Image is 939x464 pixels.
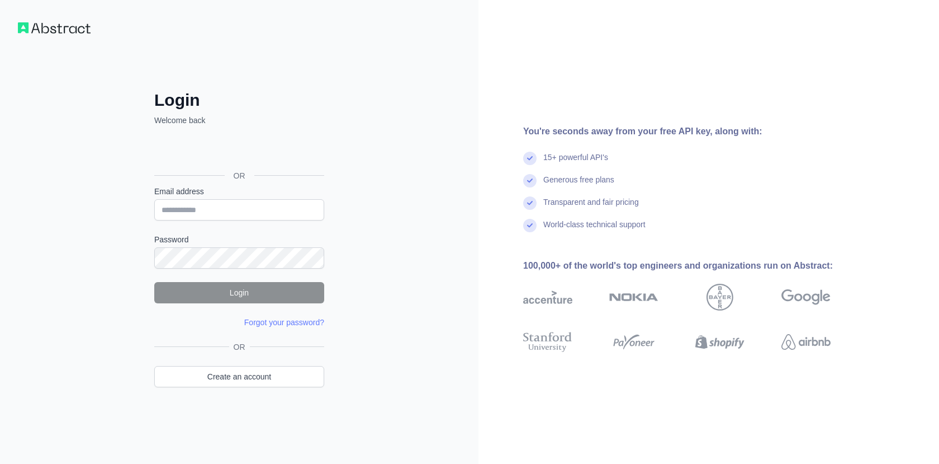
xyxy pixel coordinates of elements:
div: Transparent and fair pricing [543,196,639,219]
img: stanford university [523,330,572,354]
img: check mark [523,196,537,210]
iframe: Sign in with Google Button [149,138,328,163]
img: check mark [523,219,537,232]
img: shopify [695,330,744,354]
label: Email address [154,186,324,197]
p: Welcome back [154,115,324,126]
div: World-class technical support [543,219,646,241]
div: 100,000+ of the world's top engineers and organizations run on Abstract: [523,259,866,273]
button: Login [154,282,324,303]
img: google [781,284,831,311]
div: Generous free plans [543,174,614,196]
img: check mark [523,152,537,165]
div: 15+ powerful API's [543,152,608,174]
label: Password [154,234,324,245]
span: OR [229,341,250,353]
img: payoneer [609,330,658,354]
img: accenture [523,284,572,311]
a: Forgot your password? [244,318,324,327]
img: airbnb [781,330,831,354]
img: bayer [706,284,733,311]
a: Create an account [154,366,324,387]
img: nokia [609,284,658,311]
div: You're seconds away from your free API key, along with: [523,125,866,138]
img: check mark [523,174,537,188]
span: OR [225,170,254,181]
img: Workflow [18,22,91,34]
h2: Login [154,90,324,110]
